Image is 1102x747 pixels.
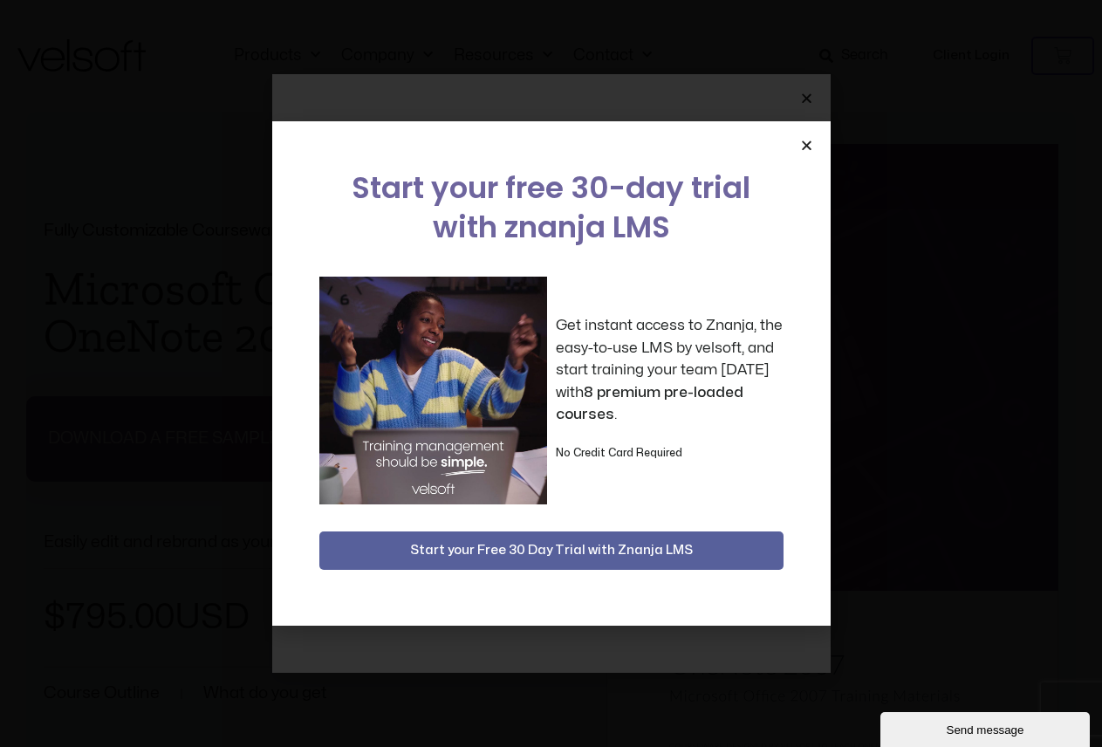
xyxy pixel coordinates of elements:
[319,168,784,247] h2: Start your free 30-day trial with znanja LMS
[556,385,743,422] strong: 8 premium pre-loaded courses
[800,139,813,152] a: Close
[410,540,693,561] span: Start your Free 30 Day Trial with Znanja LMS
[556,448,682,458] strong: No Credit Card Required
[319,277,547,504] img: a woman sitting at her laptop dancing
[556,314,784,426] p: Get instant access to Znanja, the easy-to-use LMS by velsoft, and start training your team [DATE]...
[319,531,784,570] button: Start your Free 30 Day Trial with Znanja LMS
[880,709,1093,747] iframe: chat widget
